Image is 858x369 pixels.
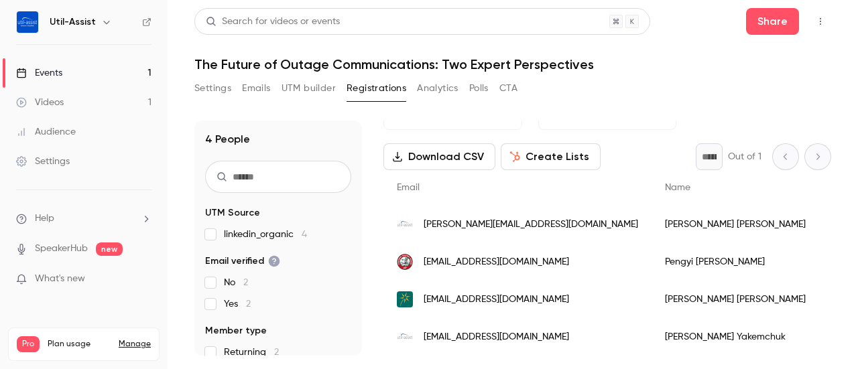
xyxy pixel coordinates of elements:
[347,78,406,99] button: Registrations
[746,8,799,35] button: Share
[274,348,279,357] span: 2
[499,78,517,99] button: CTA
[397,291,413,307] img: torontohydro.com
[16,66,62,80] div: Events
[17,336,40,352] span: Pro
[424,255,569,269] span: [EMAIL_ADDRESS][DOMAIN_NAME]
[206,15,340,29] div: Search for videos or events
[652,206,819,243] div: [PERSON_NAME] [PERSON_NAME]
[243,278,248,287] span: 2
[424,330,569,344] span: [EMAIL_ADDRESS][DOMAIN_NAME]
[16,212,151,226] li: help-dropdown-opener
[224,228,307,241] span: linkedin_organic
[35,242,88,256] a: SpeakerHub
[35,212,54,226] span: Help
[205,206,260,220] span: UTM Source
[652,243,819,281] div: Pengyi [PERSON_NAME]
[424,218,638,232] span: [PERSON_NAME][EMAIL_ADDRESS][DOMAIN_NAME]
[194,78,231,99] button: Settings
[424,293,569,307] span: [EMAIL_ADDRESS][DOMAIN_NAME]
[35,272,85,286] span: What's new
[224,276,248,289] span: No
[224,346,279,359] span: Returning
[652,318,819,356] div: [PERSON_NAME] Yakemchuk
[119,339,151,350] a: Manage
[242,78,270,99] button: Emails
[50,15,96,29] h6: Util-Assist
[205,131,250,147] h1: 4 People
[48,339,111,350] span: Plan usage
[205,324,267,338] span: Member type
[383,143,495,170] button: Download CSV
[302,230,307,239] span: 4
[205,254,280,268] span: Email verified
[96,242,123,256] span: new
[417,78,458,99] button: Analytics
[224,297,251,311] span: Yes
[501,143,601,170] button: Create Lists
[728,150,761,163] p: Out of 1
[16,96,64,109] div: Videos
[397,254,413,270] img: cnpower.com
[652,281,819,318] div: [PERSON_NAME] [PERSON_NAME]
[135,273,151,285] iframe: Noticeable Trigger
[246,299,251,309] span: 2
[194,56,831,72] h1: The Future of Outage Communications: Two Expert Perspectives
[665,183,690,192] span: Name
[17,11,38,33] img: Util-Assist
[397,329,413,345] img: util-assist.com
[16,155,70,168] div: Settings
[397,216,413,232] img: util-assist.com
[397,183,420,192] span: Email
[282,78,336,99] button: UTM builder
[16,125,76,139] div: Audience
[469,78,489,99] button: Polls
